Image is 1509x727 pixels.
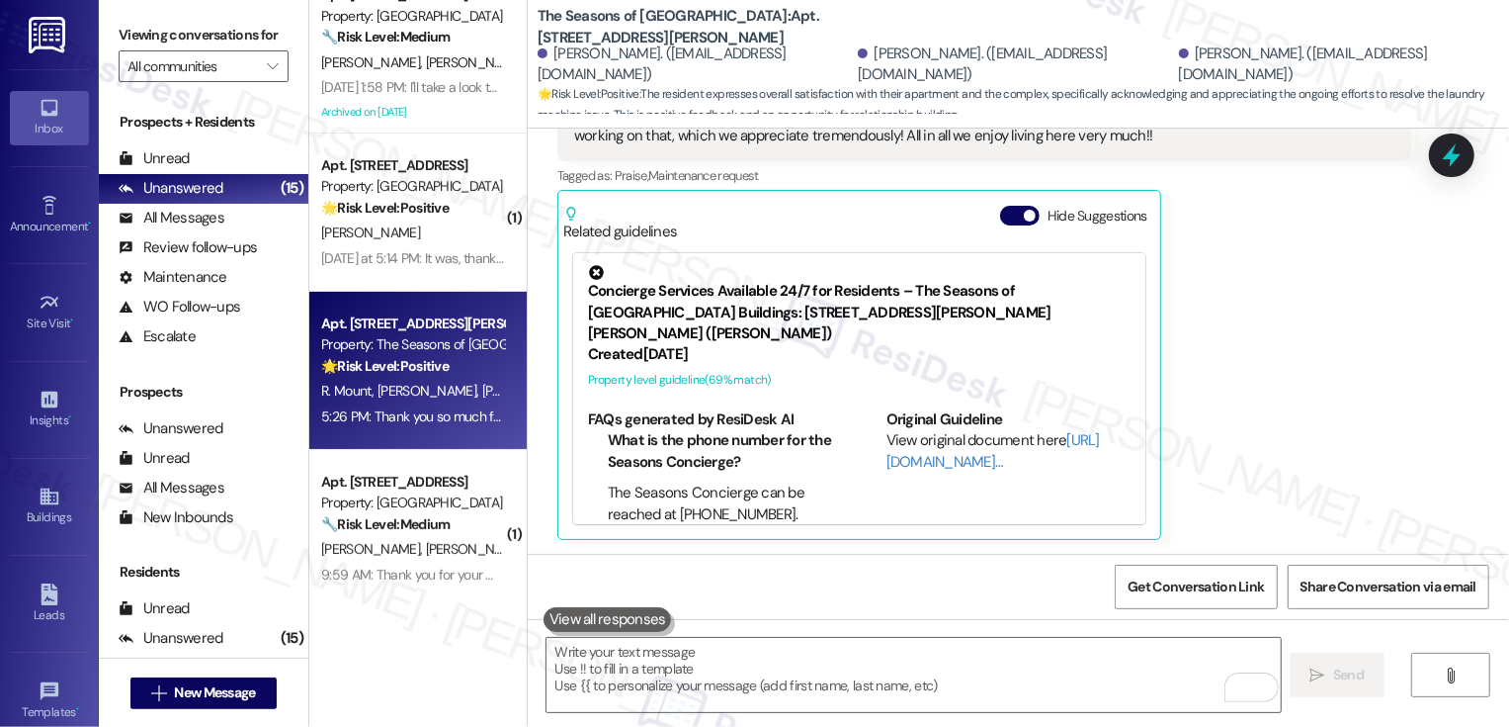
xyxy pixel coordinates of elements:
div: Maintenance [119,267,227,288]
span: New Message [174,682,255,703]
div: Property level guideline ( 69 % match) [588,370,1131,391]
img: ResiDesk Logo [29,17,69,53]
label: Hide Suggestions [1048,206,1147,227]
span: R. Mount [321,382,377,400]
a: Leads [10,578,89,631]
a: Inbox [10,91,89,144]
strong: 🔧 Risk Level: Medium [321,28,450,45]
div: Residents [99,562,308,583]
button: New Message [130,678,277,709]
div: (15) [276,173,308,204]
span: [PERSON_NAME] [425,53,524,71]
i:  [1444,668,1459,683]
span: • [88,217,91,230]
div: WO Follow-ups [119,297,240,318]
div: All Messages [119,208,224,228]
span: Praise , [615,167,648,184]
div: [PERSON_NAME]. ([EMAIL_ADDRESS][DOMAIN_NAME]) [1179,44,1494,86]
b: The Seasons of [GEOGRAPHIC_DATA]: Apt. [STREET_ADDRESS][PERSON_NAME] [538,6,933,48]
div: Tagged as: [557,161,1411,190]
div: Property: [GEOGRAPHIC_DATA] [321,6,504,27]
span: [PERSON_NAME] [377,382,482,400]
a: [URL][DOMAIN_NAME]… [886,430,1100,471]
span: [PERSON_NAME] [425,540,524,558]
a: Site Visit • [10,286,89,339]
label: Viewing conversations for [119,20,289,50]
textarea: To enrich screen reader interactions, please activate Accessibility in Grammarly extension settings [546,638,1281,712]
div: [PERSON_NAME]. ([EMAIL_ADDRESS][DOMAIN_NAME]) [538,44,853,86]
div: Apt. [STREET_ADDRESS] [321,155,504,176]
i:  [267,58,278,74]
div: Created [DATE] [588,344,1131,365]
li: The Seasons Concierge can be reached at [PHONE_NUMBER]. [608,483,832,525]
button: Share Conversation via email [1288,565,1489,609]
div: Unanswered [119,418,223,439]
div: Concierge Services Available 24/7 for Residents – The Seasons of [GEOGRAPHIC_DATA] Buildings: [ST... [588,265,1131,344]
div: Archived on [DATE] [319,100,506,125]
span: [PERSON_NAME] [321,53,426,71]
div: 9:59 AM: Thank you for your message. Our offices are currently closed, but we will contact you wh... [321,566,1481,584]
li: What is the phone number for the Seasons Concierge? [608,430,832,473]
span: [PERSON_NAME] [321,224,420,241]
div: [PERSON_NAME]. ([EMAIL_ADDRESS][DOMAIN_NAME]) [858,44,1173,86]
div: Unanswered [119,628,223,649]
div: All Messages [119,478,224,499]
div: Unread [119,598,190,619]
a: Insights • [10,383,89,436]
button: Send [1290,653,1385,697]
i:  [151,685,166,701]
div: View original document here [886,430,1131,473]
span: Send [1333,665,1364,685]
div: Escalate [119,326,196,347]
a: Buildings [10,480,89,533]
b: FAQs generated by ResiDesk AI [588,409,794,429]
div: Prospects [99,382,308,403]
div: [DATE] 1:58 PM: I'll take a look to see if the Pelotons have been repaired when I return to [GEOG... [321,78,1005,96]
div: Property: [GEOGRAPHIC_DATA] [321,176,504,197]
b: Original Guideline [886,409,1003,429]
div: Unanswered [119,178,223,199]
span: • [68,410,71,424]
span: [PERSON_NAME] [481,382,580,400]
span: : The resident expresses overall satisfaction with their apartment and the complex, specifically ... [538,84,1509,127]
div: (15) [276,623,308,654]
span: [PERSON_NAME] [321,540,426,558]
div: [DATE] at 5:14 PM: It was, thank you for following up! [321,249,614,267]
strong: 🔧 Risk Level: Medium [321,515,450,533]
strong: 🌟 Risk Level: Positive [321,357,449,375]
strong: 🌟 Risk Level: Positive [538,86,639,102]
div: Review follow-ups [119,237,257,258]
div: Apt. [STREET_ADDRESS] [321,472,504,493]
span: Share Conversation via email [1300,577,1476,597]
button: Get Conversation Link [1115,565,1277,609]
div: Property: [GEOGRAPHIC_DATA] [321,493,504,513]
input: All communities [127,50,257,82]
div: Property: The Seasons of [GEOGRAPHIC_DATA] [321,334,504,355]
strong: 🌟 Risk Level: Positive [321,199,449,217]
span: Get Conversation Link [1128,577,1264,597]
span: • [76,702,79,716]
div: Prospects + Residents [99,112,308,133]
div: Unread [119,148,190,169]
div: New Inbounds [119,507,233,528]
span: Maintenance request [648,167,759,184]
div: Unread [119,448,190,469]
i:  [1310,668,1325,683]
span: • [71,314,74,327]
div: Apt. [STREET_ADDRESS][PERSON_NAME] [321,314,504,334]
div: Related guidelines [563,206,678,242]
